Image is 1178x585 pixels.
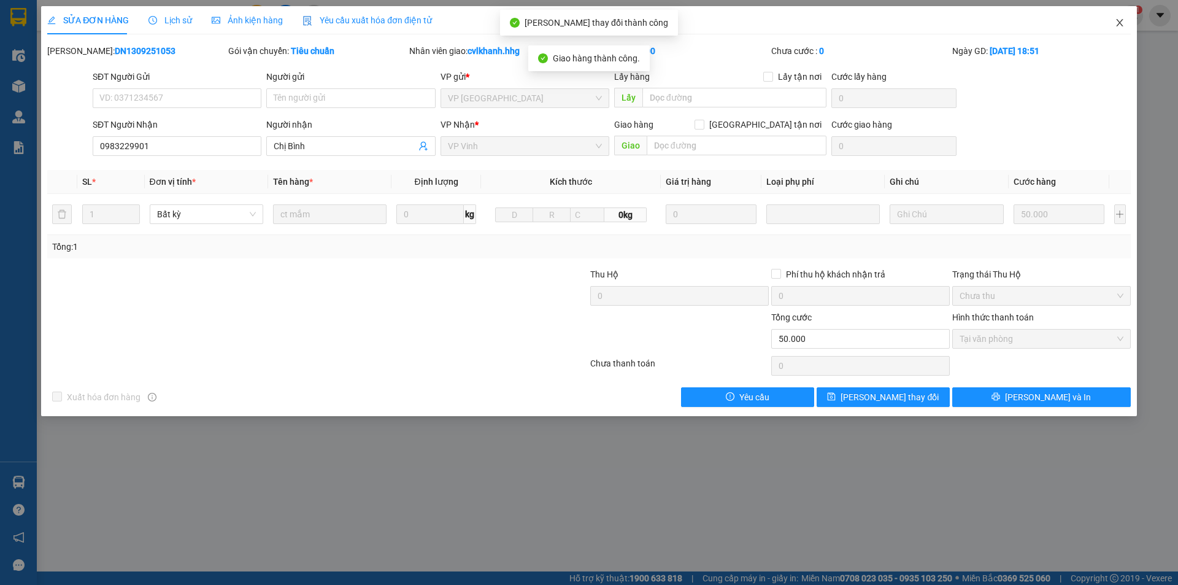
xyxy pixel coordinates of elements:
img: icon [302,16,312,26]
span: printer [991,392,1000,402]
span: Yêu cầu xuất hóa đơn điện tử [302,15,432,25]
div: Trạng thái Thu Hộ [952,268,1131,281]
th: Ghi chú [885,170,1008,194]
div: SĐT Người Gửi [93,70,261,83]
div: [PERSON_NAME]: [47,44,226,58]
div: SĐT Người Nhận [93,118,261,131]
div: Nhân viên giao: [409,44,588,58]
button: Close [1103,6,1137,41]
span: VP Vinh [448,137,602,155]
input: Cước lấy hàng [831,88,957,108]
span: SỬA ĐƠN HÀNG [47,15,129,25]
div: Cước rồi : [590,44,769,58]
span: Kích thước [550,177,592,187]
span: [PERSON_NAME] và In [1005,390,1091,404]
label: Cước lấy hàng [831,72,887,82]
span: Giao hàng [614,120,653,130]
b: DN1309251053 [115,46,175,56]
div: Chưa thanh toán [589,357,770,378]
span: Giao hàng thành công. [553,53,640,63]
input: 0 [1014,204,1105,224]
span: Đơn vị tính [150,177,196,187]
input: Dọc đường [647,136,826,155]
input: D [495,207,533,222]
div: Gói vận chuyển: [228,44,407,58]
input: VD: Bàn, Ghế [273,204,387,224]
span: clock-circle [148,16,157,25]
span: [GEOGRAPHIC_DATA] tận nơi [704,118,826,131]
button: plus [1114,204,1126,224]
span: check-circle [538,53,548,63]
input: Dọc đường [642,88,826,107]
span: SL [82,177,92,187]
div: Người nhận [266,118,435,131]
span: kg [464,204,476,224]
span: save [827,392,836,402]
span: VP Nhận [441,120,475,130]
span: user-add [418,141,428,151]
b: [DATE] 18:51 [990,46,1039,56]
span: Chưa thu [960,287,1123,305]
span: edit [47,16,56,25]
span: [PERSON_NAME] thay đổi [841,390,939,404]
b: 0 [819,46,824,56]
div: Chưa cước : [771,44,950,58]
span: Thu Hộ [590,269,618,279]
span: check-circle [510,18,520,28]
th: Loại phụ phí [761,170,885,194]
span: 0kg [604,207,646,222]
span: Giá trị hàng [666,177,711,187]
span: Tại văn phòng [960,330,1123,348]
b: Tiêu chuẩn [291,46,334,56]
button: save[PERSON_NAME] thay đổi [817,387,950,407]
div: Ngày GD: [952,44,1131,58]
span: info-circle [148,393,156,401]
span: Xuất hóa đơn hàng [62,390,145,404]
div: VP gửi [441,70,609,83]
span: picture [212,16,220,25]
span: Lấy tận nơi [773,70,826,83]
b: cvlkhanh.hhg [468,46,520,56]
button: exclamation-circleYêu cầu [681,387,814,407]
span: VP Đà Nẵng [448,89,602,107]
input: R [533,207,571,222]
div: Tổng: 1 [52,240,455,254]
label: Cước giao hàng [831,120,892,130]
label: Hình thức thanh toán [952,312,1034,322]
span: Lấy hàng [614,72,650,82]
span: Ảnh kiện hàng [212,15,283,25]
span: Phí thu hộ khách nhận trả [781,268,890,281]
span: Lấy [614,88,642,107]
input: Ghi Chú [890,204,1003,224]
span: Tổng cước [771,312,812,322]
span: Cước hàng [1014,177,1056,187]
span: [PERSON_NAME] thay đổi thành công [525,18,668,28]
input: C [570,207,604,222]
span: close [1115,18,1125,28]
div: Người gửi [266,70,435,83]
span: Lịch sử [148,15,192,25]
span: Bất kỳ [157,205,256,223]
span: Yêu cầu [739,390,769,404]
button: delete [52,204,72,224]
span: exclamation-circle [726,392,734,402]
input: Cước giao hàng [831,136,957,156]
button: printer[PERSON_NAME] và In [952,387,1131,407]
input: 0 [666,204,757,224]
span: Giao [614,136,647,155]
span: Định lượng [414,177,458,187]
span: Tên hàng [273,177,313,187]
